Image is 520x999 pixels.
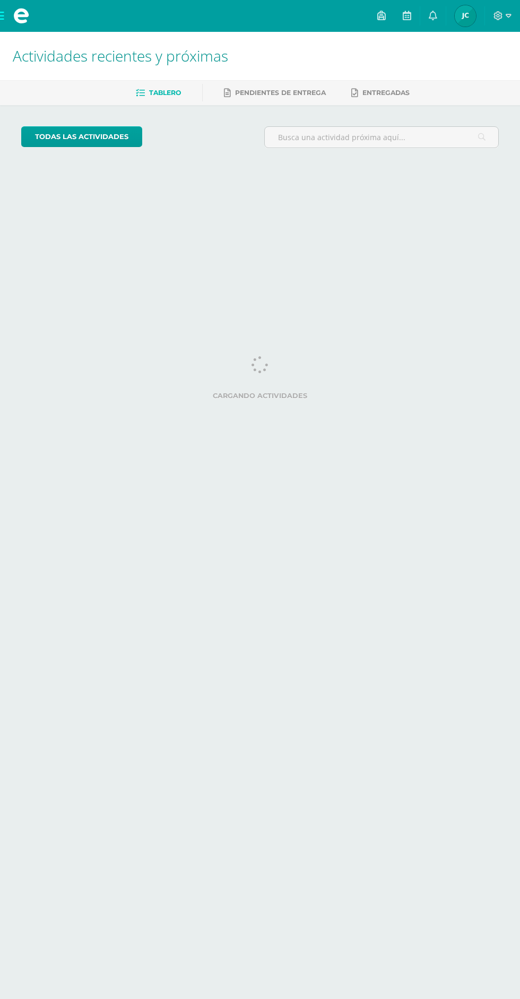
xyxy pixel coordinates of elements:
[224,84,326,101] a: Pendientes de entrega
[455,5,476,27] img: 193812c2e360f402044515cd108e6a60.png
[21,392,499,400] label: Cargando actividades
[13,46,228,66] span: Actividades recientes y próximas
[235,89,326,97] span: Pendientes de entrega
[362,89,410,97] span: Entregadas
[21,126,142,147] a: todas las Actividades
[265,127,498,148] input: Busca una actividad próxima aquí...
[149,89,181,97] span: Tablero
[351,84,410,101] a: Entregadas
[136,84,181,101] a: Tablero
